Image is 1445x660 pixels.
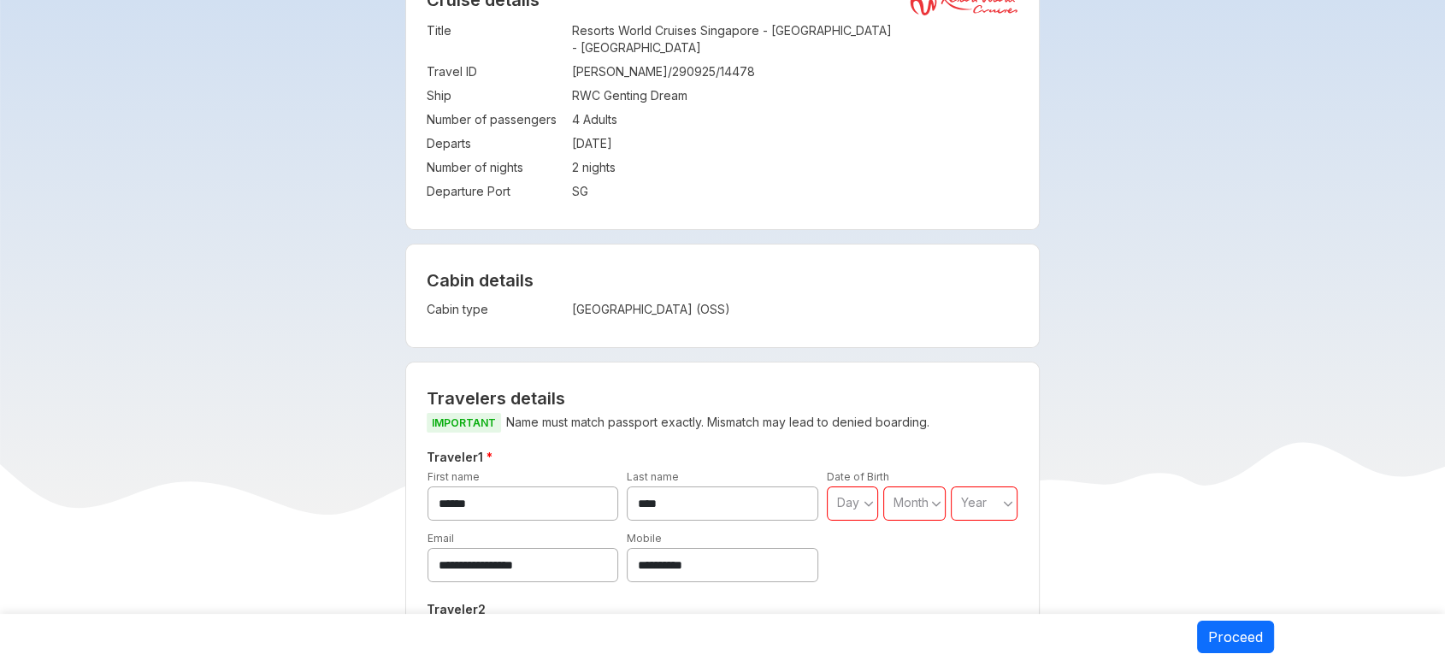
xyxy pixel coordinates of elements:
[572,60,1019,84] td: [PERSON_NAME]/290925/14478
[1197,621,1274,653] button: Proceed
[931,495,941,512] svg: angle down
[427,180,563,203] td: Departure Port
[427,270,1019,291] h4: Cabin details
[572,19,1019,60] td: Resorts World Cruises Singapore - [GEOGRAPHIC_DATA] - [GEOGRAPHIC_DATA]
[563,19,572,60] td: :
[572,180,1019,203] td: SG
[427,60,563,84] td: Travel ID
[837,495,859,510] span: Day
[427,132,563,156] td: Departs
[563,60,572,84] td: :
[423,599,1023,620] h5: Traveler 2
[627,470,679,483] label: Last name
[572,156,1019,180] td: 2 nights
[427,84,563,108] td: Ship
[427,412,1019,433] p: Name must match passport exactly. Mismatch may lead to denied boarding.
[427,298,563,321] td: Cabin type
[572,132,1019,156] td: [DATE]
[827,470,889,483] label: Date of Birth
[864,495,874,512] svg: angle down
[427,19,563,60] td: Title
[427,156,563,180] td: Number of nights
[563,108,572,132] td: :
[428,470,480,483] label: First name
[563,132,572,156] td: :
[427,388,1019,409] h2: Travelers details
[627,532,662,545] label: Mobile
[572,84,1019,108] td: RWC Genting Dream
[427,108,563,132] td: Number of passengers
[894,495,929,510] span: Month
[563,156,572,180] td: :
[563,180,572,203] td: :
[563,298,572,321] td: :
[961,495,987,510] span: Year
[427,413,501,433] span: IMPORTANT
[1003,495,1013,512] svg: angle down
[423,447,1023,468] h5: Traveler 1
[428,532,454,545] label: Email
[563,84,572,108] td: :
[572,298,887,321] td: [GEOGRAPHIC_DATA] (OSS)
[572,108,1019,132] td: 4 Adults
